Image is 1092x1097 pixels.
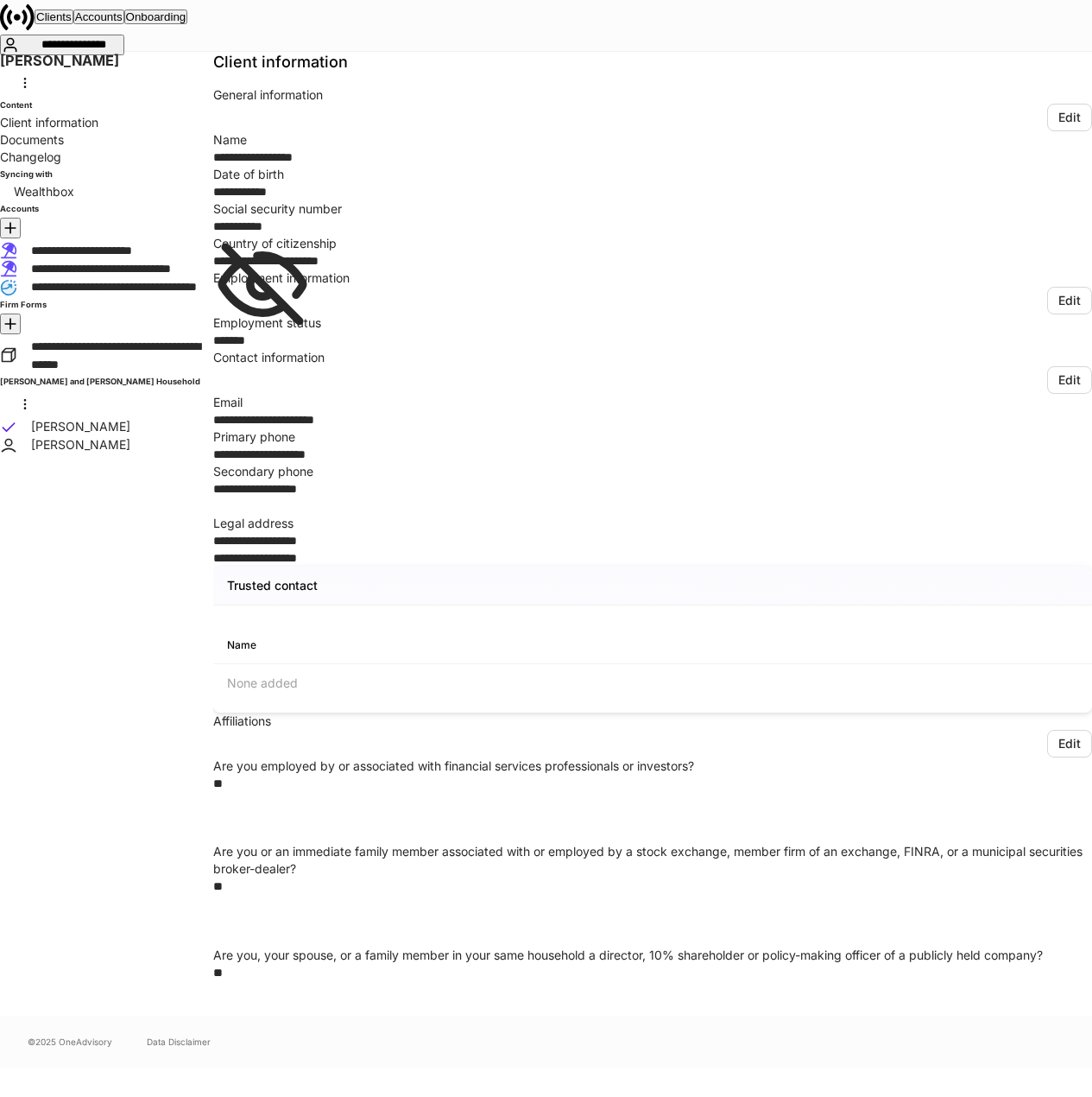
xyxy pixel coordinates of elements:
div: Are you employed by or associated with financial services professionals or investors? [213,758,1092,775]
div: Legal address [213,515,1092,532]
div: Date of birth [213,166,1092,183]
button: Edit [1047,104,1092,131]
button: Accounts [73,10,124,24]
div: General information [213,86,323,104]
div: Employment information [213,269,350,287]
div: Name [227,637,653,653]
a: Data Disclaimer [147,1035,211,1049]
div: Affiliations [213,713,271,730]
p: [PERSON_NAME] [31,436,130,453]
div: Employment status [213,314,1092,332]
button: Onboarding [124,10,188,24]
div: Contact information [213,349,325,366]
p: [PERSON_NAME] [31,418,130,435]
button: Edit [1047,366,1092,394]
h4: Client information [213,52,1092,73]
div: Secondary phone [213,463,1092,480]
div: Primary phone [213,428,1092,446]
p: Wealthbox [14,183,74,200]
button: Edit [1047,287,1092,314]
div: Country of citizenship [213,235,1092,252]
div: Accounts [75,11,123,22]
span: © 2025 OneAdvisory [28,1035,112,1049]
div: Are you or an immediate family member associated with or employed by a stock exchange, member fir... [213,843,1092,878]
div: Edit [1058,374,1081,386]
div: Edit [1058,295,1081,307]
div: Email [213,394,1092,411]
div: Social security number [213,200,1092,218]
div: Clients [36,11,72,22]
button: Clients [35,10,73,24]
div: Onboarding [126,11,186,22]
div: Edit [1058,738,1081,750]
div: None added [213,664,1092,702]
h5: Trusted contact [227,577,318,594]
div: Edit [1058,111,1081,124]
div: Name [213,131,1092,149]
div: Are you, your spouse, or a family member in your same household a director, 10% shareholder or po... [213,947,1092,964]
button: Edit [1047,730,1092,758]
